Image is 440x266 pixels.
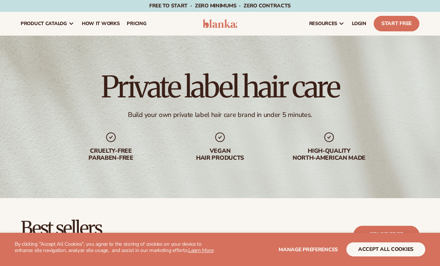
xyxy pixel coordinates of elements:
[309,21,337,27] span: resources
[149,2,291,9] span: Free to start · ZERO minimums · ZERO contracts
[82,21,120,27] span: How It Works
[128,111,312,119] div: Build your own private label hair care brand in under 5 minutes.
[279,242,338,256] button: Manage preferences
[305,12,348,35] a: resources
[352,21,366,27] span: LOGIN
[282,148,376,162] div: High-quality North-american made
[21,21,67,27] span: product catalog
[21,219,264,238] h2: Best sellers
[173,148,267,162] div: Vegan hair products
[64,148,158,162] div: cruelty-free paraben-free
[203,19,237,28] img: logo
[15,241,220,254] p: By clicking "Accept All Cookies", you agree to the storing of cookies on your device to enhance s...
[348,12,370,35] a: LOGIN
[279,246,338,253] span: Manage preferences
[17,12,78,35] a: product catalog
[101,72,339,102] h1: Private label hair care
[123,12,150,35] a: pricing
[353,226,419,243] a: Start free
[127,21,146,27] span: pricing
[346,242,425,256] button: accept all cookies
[374,16,419,31] a: Start Free
[78,12,123,35] a: How It Works
[188,247,213,254] a: Learn More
